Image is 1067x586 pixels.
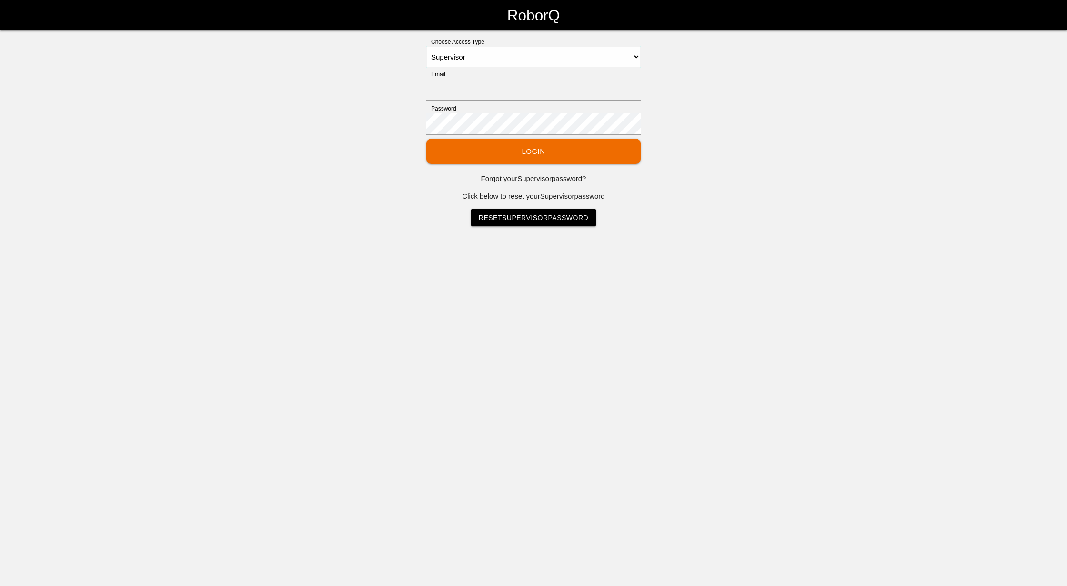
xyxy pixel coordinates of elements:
button: Login [426,139,641,164]
p: Forgot your Supervisor password? [426,173,641,184]
label: Choose Access Type [426,38,484,46]
a: ResetSupervisorPassword [471,209,596,226]
label: Password [426,104,456,113]
label: Email [426,70,445,79]
p: Click below to reset your Supervisor password [426,191,641,202]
